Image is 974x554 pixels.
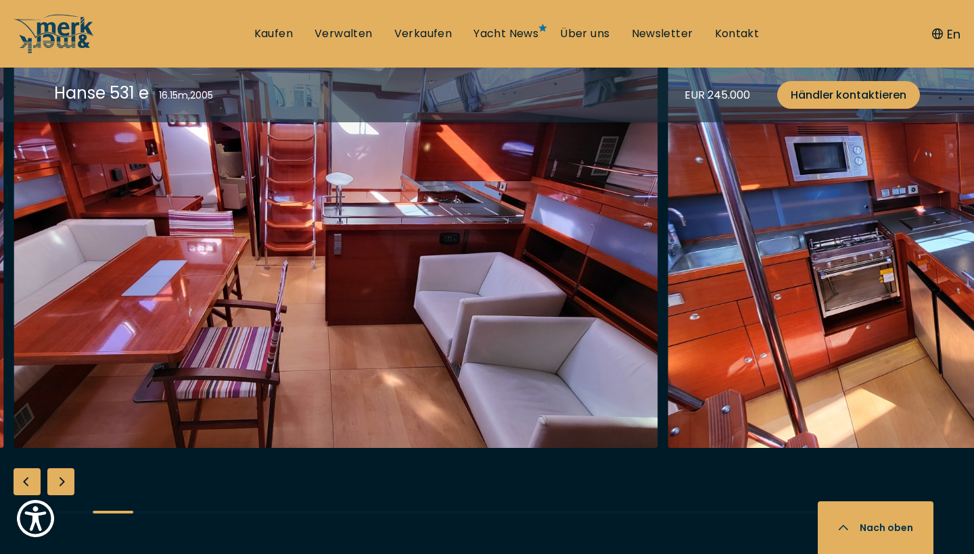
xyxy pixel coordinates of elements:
[14,497,57,540] button: Show Accessibility Preferences
[632,26,693,41] a: Newsletter
[14,468,41,495] div: Previous slide
[159,89,213,103] div: 16.15 m , 2005
[254,26,293,41] a: Kaufen
[777,81,920,109] a: Händler kontaktieren
[685,86,750,103] div: EUR 245.000
[394,26,453,41] a: Verkaufen
[560,26,609,41] a: Über uns
[14,16,658,448] img: Merk&Merk
[315,26,373,41] a: Verwalten
[932,25,960,43] button: En
[473,26,538,41] a: Yacht News
[791,86,906,103] span: Händler kontaktieren
[47,468,74,495] div: Next slide
[54,81,149,105] div: Hanse 531 e
[715,26,760,41] a: Kontakt
[818,501,933,554] button: Nach oben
